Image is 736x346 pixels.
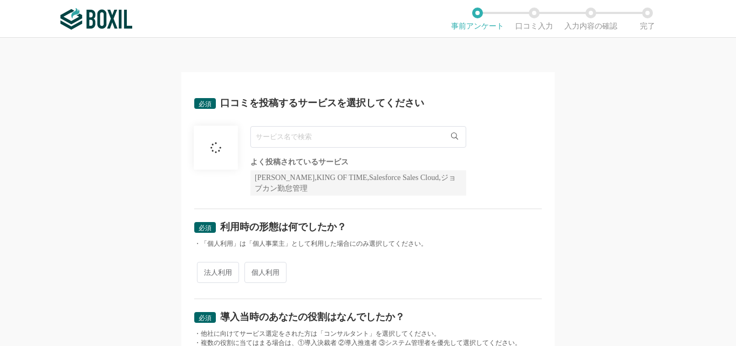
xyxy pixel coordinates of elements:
[449,8,506,30] li: 事前アンケート
[199,224,212,232] span: 必須
[220,312,405,322] div: 導入当時のあなたの役割はなんでしたか？
[197,262,239,283] span: 法人利用
[220,222,346,232] div: 利用時の形態は何でしたか？
[194,239,542,248] div: ・「個人利用」は「個人事業主」として利用した場合にのみ選択してください。
[506,8,562,30] li: 口コミ入力
[250,126,466,148] input: サービス名で検索
[60,8,132,30] img: ボクシルSaaS_ロゴ
[199,314,212,322] span: 必須
[194,329,542,338] div: ・他社に向けてサービス選定をされた方は「コンサルタント」を選択してください。
[199,100,212,108] span: 必須
[619,8,676,30] li: 完了
[220,98,424,108] div: 口コミを投稿するサービスを選択してください
[244,262,287,283] span: 個人利用
[562,8,619,30] li: 入力内容の確認
[250,158,466,166] div: よく投稿されているサービス
[250,170,466,196] div: [PERSON_NAME],KING OF TIME,Salesforce Sales Cloud,ジョブカン勤怠管理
